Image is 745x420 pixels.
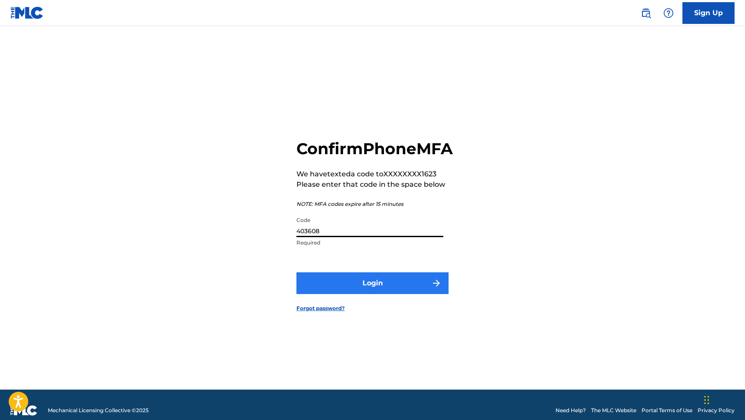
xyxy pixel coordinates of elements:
img: search [641,8,651,18]
img: help [663,8,674,18]
iframe: Chat Widget [702,378,745,420]
a: Public Search [637,4,655,22]
span: Mechanical Licensing Collective © 2025 [48,407,149,414]
a: Forgot password? [296,304,345,312]
a: Sign Up [682,2,735,24]
a: The MLC Website [591,407,636,414]
p: Please enter that code in the space below [296,179,453,190]
a: Need Help? [555,407,586,414]
a: Privacy Policy [698,407,735,414]
p: We have texted a code to XXXXXXXX1623 [296,169,453,179]
h2: Confirm Phone MFA [296,139,453,159]
img: MLC Logo [10,7,44,19]
p: NOTE: MFA codes expire after 15 minutes [296,200,453,208]
div: Help [660,4,677,22]
img: f7272a7cc735f4ea7f67.svg [431,278,442,288]
div: Drag [704,387,709,413]
a: Portal Terms of Use [642,407,692,414]
p: Required [296,239,443,247]
button: Login [296,272,449,294]
img: logo [10,405,37,416]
